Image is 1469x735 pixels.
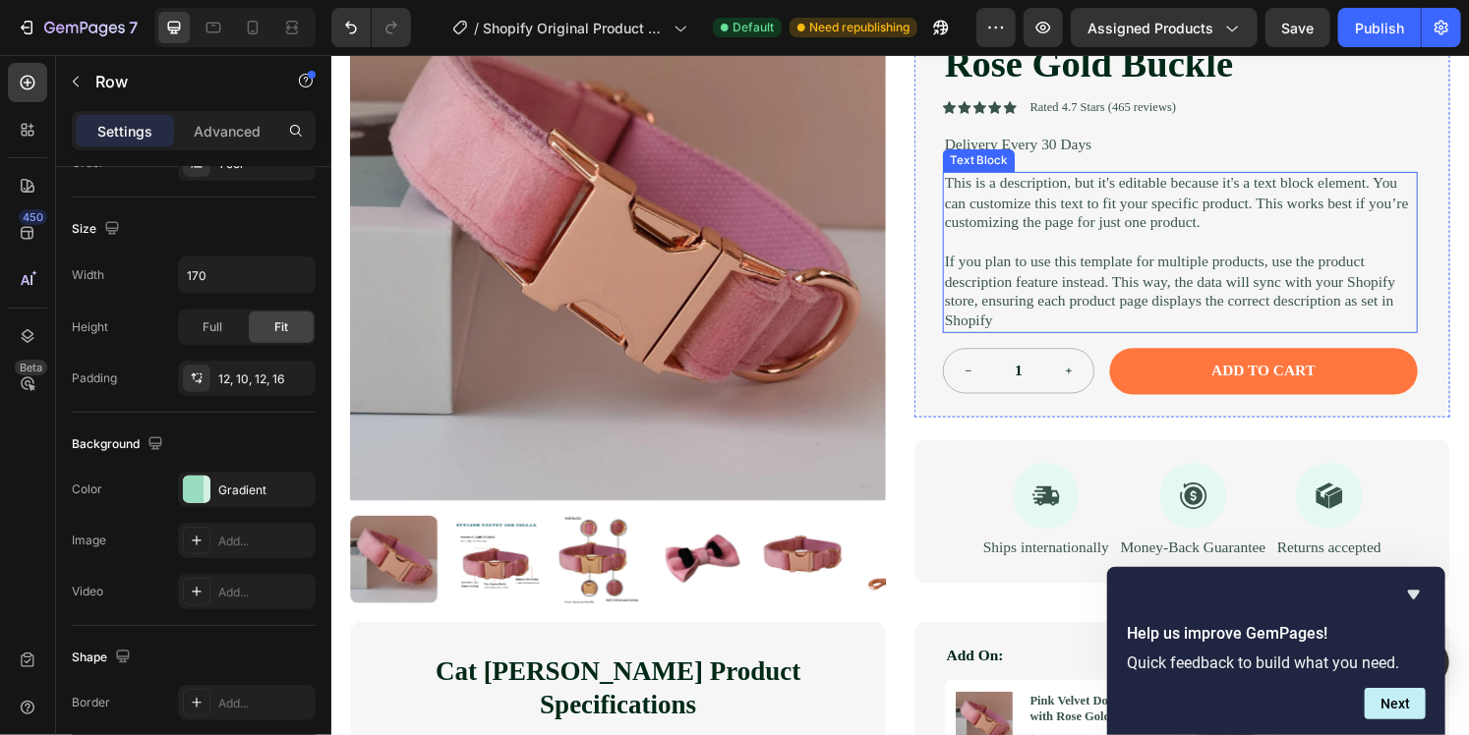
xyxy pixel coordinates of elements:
[809,19,910,36] span: Need republishing
[218,584,311,601] div: Add...
[1338,8,1421,47] button: Publish
[331,8,411,47] div: Undo/Redo
[807,305,1127,353] button: Add to cart
[723,660,867,698] h3: Pink Velvet Dog Collar with Rose Gold Buckle
[818,502,969,523] p: Money-Back Guarantee
[203,318,222,336] span: Full
[72,318,108,336] div: Height
[1127,583,1426,719] div: Help us improve GemPages!
[636,205,1125,287] p: If you plan to use this template for multiple products, use the product description feature inste...
[474,18,479,38] span: /
[483,18,666,38] span: Shopify Original Product Template
[1127,653,1426,672] p: Quick feedback to build what you need.
[179,257,315,293] input: Auto
[1071,8,1258,47] button: Assigned Products
[733,19,774,36] span: Default
[72,266,104,284] div: Width
[72,369,117,387] div: Padding
[1087,18,1213,38] span: Assigned Products
[635,306,686,351] button: decrement
[72,532,106,549] div: Image
[1127,622,1426,646] h2: Help us improve GemPages!
[218,695,311,712] div: Add...
[19,209,47,225] div: 450
[72,216,124,243] div: Size
[331,55,1469,735] iframe: Design area
[72,481,102,498] div: Color
[97,121,152,141] p: Settings
[913,318,1022,339] div: Add to cart
[723,702,867,722] div: $24.99
[1265,8,1330,47] button: Save
[1355,18,1404,38] div: Publish
[981,502,1089,523] p: Returns accepted
[636,84,1125,104] p: Delivery Every 30 Days
[1365,688,1426,719] button: Next question
[51,620,544,696] h2: Cat [PERSON_NAME] Product Specifications
[8,8,147,47] button: 7
[218,481,311,499] div: Gradient
[72,583,103,600] div: Video
[129,16,138,39] p: 7
[676,502,807,523] p: Ships internationally
[15,360,47,375] div: Beta
[973,702,1118,722] div: $24.99
[686,306,739,351] input: quantity
[973,660,1118,698] h3: Pink Velvet Dog Collar with Rose Gold Buckle
[72,694,110,711] div: Border
[95,70,263,93] p: Row
[638,614,1127,635] p: Add On:
[739,306,791,351] button: increment
[1282,20,1315,36] span: Save
[194,121,261,141] p: Advanced
[1402,583,1426,606] button: Hide survey
[274,318,288,336] span: Fit
[636,124,1125,185] p: This is a description, but it's editable because it's a text block element. You can customize thi...
[72,645,135,671] div: Shape
[72,431,167,458] div: Background
[638,101,705,119] div: Text Block
[218,370,311,388] div: 12, 10, 12, 16
[218,533,311,550] div: Add...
